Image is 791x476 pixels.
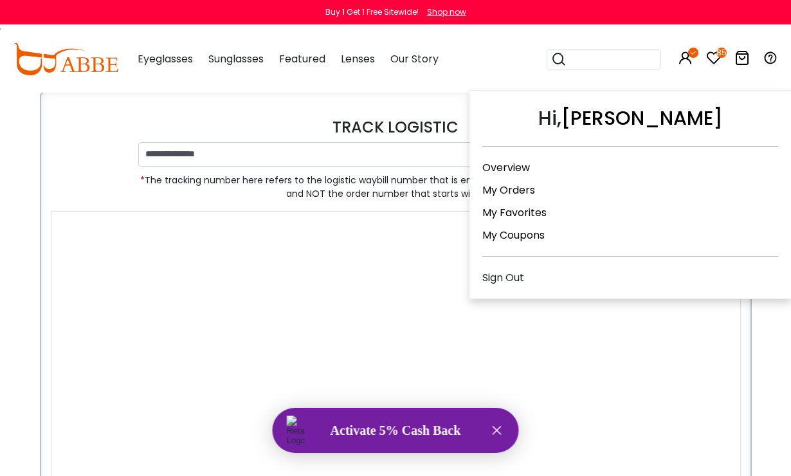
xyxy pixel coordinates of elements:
div: Hi, [482,104,778,147]
div: Shop now [427,6,466,18]
i: 85 [716,48,727,58]
span: Our Story [390,51,439,66]
span: Featured [279,51,325,66]
a: Overview [482,160,530,175]
span: Lenses [341,51,375,66]
a: 85 [706,53,722,68]
a: My Coupons [482,228,545,243]
span: Eyeglasses [138,51,193,66]
a: [PERSON_NAME] [561,104,723,132]
div: Sign Out [482,270,778,286]
span: The tracking number here refers to the logistic waybill number that is emailed to you when your o... [138,174,653,201]
img: abbeglasses.com [13,43,118,75]
div: Buy 1 Get 1 Free Sitewide! [325,6,419,18]
a: Shop now [421,6,466,17]
a: My Favorites [482,205,547,220]
a: My Orders [482,183,535,197]
h4: TRACK LOGISTIC [51,118,741,137]
span: Sunglasses [208,51,264,66]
